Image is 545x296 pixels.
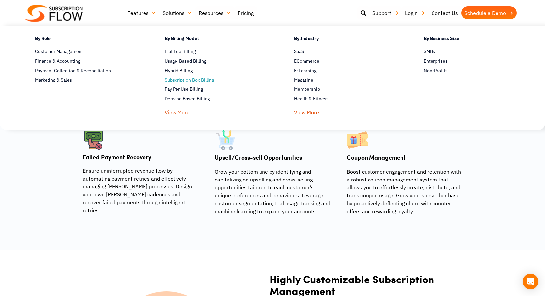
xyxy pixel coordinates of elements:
[35,58,80,65] span: Finance & Accounting
[523,274,538,289] div: Open Intercom Messenger
[347,168,462,215] p: Boost customer engagement and retention with a robust coupon management system that allows you to...
[424,48,530,55] a: SMBs
[294,85,401,93] a: Membership
[165,57,271,65] a: Usage-Based Billing
[424,57,530,65] a: Enterprises
[165,67,271,75] a: Hybrid Billing
[35,67,111,74] span: Payment Collection & Reconciliation
[294,105,323,117] a: View More...
[165,67,193,74] span: Hybrid Billing
[83,129,104,151] img: Failed Payment Recovery icon
[35,57,142,65] a: Finance & Accounting
[165,85,271,93] a: Pay Per Use Billing
[294,58,319,65] span: ECommerce
[294,67,316,74] span: E-Learning
[461,6,517,19] a: Schedule a Demo
[424,67,448,74] span: Non-Profits
[294,57,401,65] a: ECommerce
[165,48,196,55] span: Flat Fee Billing
[294,48,401,55] a: SaaS
[428,6,461,19] a: Contact Us
[25,5,83,22] img: Subscriptionflow
[215,168,330,215] p: Grow your bottom line by identifying and capitalizing on upselling and cross-selling opportunitie...
[165,76,271,84] a: Subscription Box Billing
[424,67,530,75] a: Non-Profits
[159,6,195,19] a: Solutions
[369,6,402,19] a: Support
[424,48,435,55] span: SMBs
[402,6,428,19] a: Login
[35,67,142,75] a: Payment Collection & Reconciliation
[215,154,330,161] h2: Upsell/Cross-sell Opportunities
[165,77,214,83] span: Subscription Box Billing
[165,48,271,55] a: Flat Fee Billing
[294,95,401,103] a: Health & Fitness
[165,95,271,103] a: Demand Based Billing
[294,35,401,44] h4: By Industry
[35,77,72,83] span: Marketing & Sales
[35,76,142,84] a: Marketing & Sales
[294,67,401,75] a: E-Learning
[165,58,206,65] span: Usage-Based Billing
[215,129,236,151] img: Upsell/Cross-sell Opportunities icon
[347,129,368,151] img: Coupon Management icon
[35,48,83,55] span: Customer Management
[195,6,234,19] a: Resources
[35,48,142,55] a: Customer Management
[424,58,448,65] span: Enterprises
[35,35,142,44] h4: By Role
[294,76,401,84] a: Magazine
[294,48,304,55] span: SaaS
[347,154,462,161] h2: Coupon Management
[165,105,194,117] a: View More...
[424,35,530,44] h4: By Business Size
[83,154,198,160] h4: Failed Payment Recovery
[234,6,257,19] a: Pricing
[124,6,159,19] a: Features
[83,167,198,214] p: Ensure uninterrupted revenue flow by automating payment retries and effectively managing [PERSON_...
[165,35,271,44] h4: By Billing Model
